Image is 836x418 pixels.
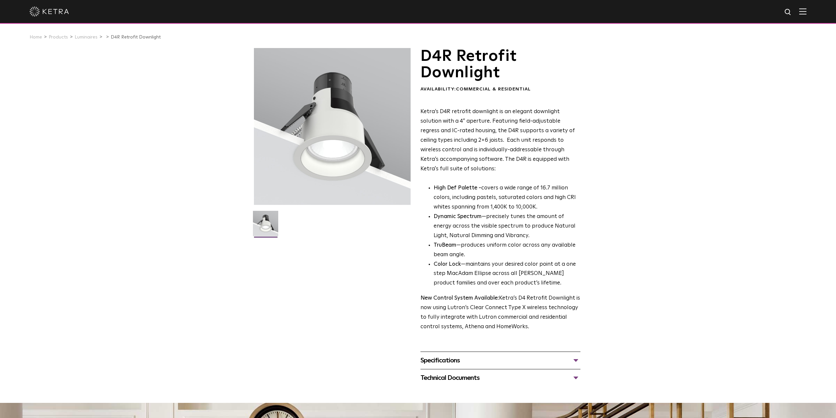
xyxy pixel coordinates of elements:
[75,35,98,39] a: Luminaires
[111,35,161,39] a: D4R Retrofit Downlight
[434,184,580,212] p: covers a wide range of 16.7 million colors, including pastels, saturated colors and high CRI whit...
[799,8,806,14] img: Hamburger%20Nav.svg
[434,241,580,260] li: —produces uniform color across any available beam angle.
[456,87,531,91] span: Commercial & Residential
[420,107,580,174] p: Ketra’s D4R retrofit downlight is an elegant downlight solution with a 4” aperture. Featuring fie...
[434,212,580,241] li: —precisely tunes the amount of energy across the visible spectrum to produce Natural Light, Natur...
[420,294,580,332] p: Ketra’s D4 Retrofit Downlight is now using Lutron’s Clear Connect Type X wireless technology to f...
[434,260,580,288] li: —maintains your desired color point at a one step MacAdam Ellipse across all [PERSON_NAME] produc...
[420,373,580,383] div: Technical Documents
[434,185,481,191] strong: High Def Palette -
[434,261,461,267] strong: Color Lock
[434,214,482,219] strong: Dynamic Spectrum
[420,86,580,93] div: Availability:
[420,295,499,301] strong: New Control System Available:
[30,35,42,39] a: Home
[784,8,792,16] img: search icon
[420,48,580,81] h1: D4R Retrofit Downlight
[30,7,69,16] img: ketra-logo-2019-white
[420,355,580,366] div: Specifications
[253,211,278,241] img: D4R Retrofit Downlight
[49,35,68,39] a: Products
[434,242,456,248] strong: TruBeam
